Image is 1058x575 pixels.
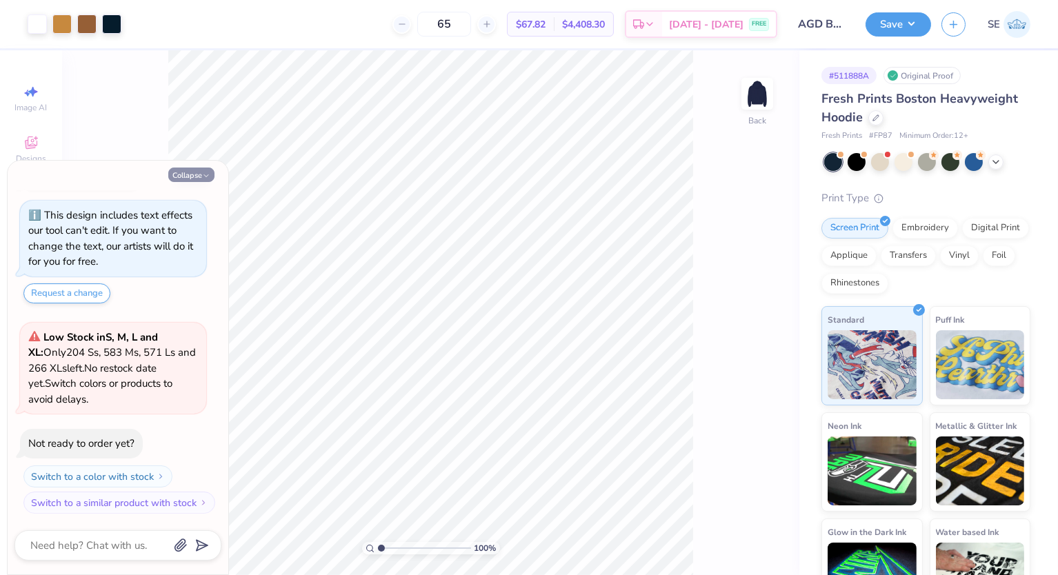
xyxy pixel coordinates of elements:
[962,218,1029,239] div: Digital Print
[23,465,172,487] button: Switch to a color with stock
[417,12,471,37] input: – –
[983,245,1015,266] div: Foil
[899,130,968,142] span: Minimum Order: 12 +
[866,12,931,37] button: Save
[828,330,917,399] img: Standard
[821,218,888,239] div: Screen Print
[28,436,134,450] div: Not ready to order yet?
[936,525,999,539] span: Water based Ink
[821,90,1018,125] span: Fresh Prints Boston Heavyweight Hoodie
[828,312,864,327] span: Standard
[821,190,1030,206] div: Print Type
[828,418,861,433] span: Neon Ink
[869,130,892,142] span: # FP87
[940,245,979,266] div: Vinyl
[828,436,917,505] img: Neon Ink
[743,80,771,108] img: Back
[516,17,546,32] span: $67.82
[28,330,196,406] span: Only 204 Ss, 583 Ms, 571 Ls and 266 XLs left. Switch colors or products to avoid delays.
[23,492,215,514] button: Switch to a similar product with stock
[936,418,1017,433] span: Metallic & Glitter Ink
[821,245,877,266] div: Applique
[821,130,862,142] span: Fresh Prints
[881,245,936,266] div: Transfers
[752,19,766,29] span: FREE
[199,498,208,507] img: Switch to a similar product with stock
[28,330,158,360] strong: Low Stock in S, M, L and XL :
[669,17,743,32] span: [DATE] - [DATE]
[15,102,48,113] span: Image AI
[168,168,214,182] button: Collapse
[1004,11,1030,38] img: Sadie Eilberg
[936,436,1025,505] img: Metallic & Glitter Ink
[157,472,165,481] img: Switch to a color with stock
[748,114,766,127] div: Back
[884,67,961,84] div: Original Proof
[562,17,605,32] span: $4,408.30
[475,542,497,554] span: 100 %
[821,273,888,294] div: Rhinestones
[28,361,157,391] span: No restock date yet.
[892,218,958,239] div: Embroidery
[788,10,855,38] input: Untitled Design
[821,67,877,84] div: # 511888A
[988,17,1000,32] span: SE
[23,283,110,303] button: Request a change
[936,312,965,327] span: Puff Ink
[988,11,1030,38] a: SE
[828,525,906,539] span: Glow in the Dark Ink
[16,153,46,164] span: Designs
[28,208,193,269] div: This design includes text effects our tool can't edit. If you want to change the text, our artist...
[936,330,1025,399] img: Puff Ink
